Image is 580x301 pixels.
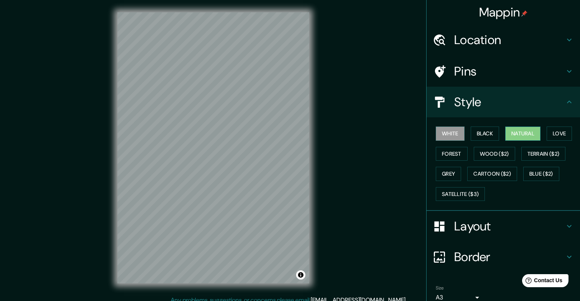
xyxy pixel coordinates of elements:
div: Border [427,242,580,272]
h4: Location [454,32,565,48]
canvas: Map [117,12,309,283]
h4: Pins [454,64,565,79]
button: Natural [505,127,540,141]
div: Style [427,87,580,117]
button: White [436,127,465,141]
h4: Layout [454,219,565,234]
button: Cartoon ($2) [467,167,517,181]
button: Love [547,127,572,141]
button: Wood ($2) [474,147,515,161]
h4: Border [454,249,565,265]
iframe: Help widget launcher [512,271,572,293]
label: Size [436,285,444,291]
button: Blue ($2) [523,167,559,181]
button: Toggle attribution [296,270,305,280]
div: Layout [427,211,580,242]
img: pin-icon.png [521,10,527,16]
h4: Style [454,94,565,110]
div: Location [427,25,580,55]
button: Satellite ($3) [436,187,485,201]
button: Black [471,127,499,141]
button: Terrain ($2) [521,147,566,161]
button: Grey [436,167,461,181]
button: Forest [436,147,468,161]
h4: Mappin [479,5,528,20]
div: Pins [427,56,580,87]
